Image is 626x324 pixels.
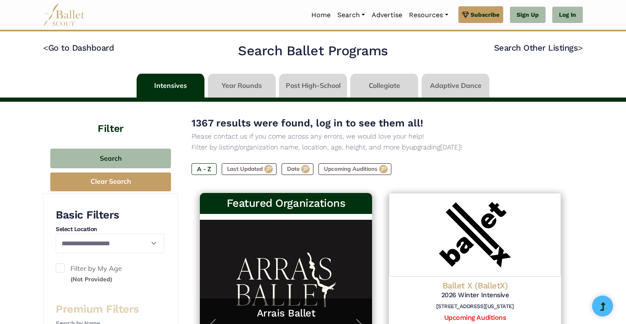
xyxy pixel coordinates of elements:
a: Subscribe [458,6,503,23]
a: Arrais Ballet [208,307,364,320]
h2: Search Ballet Programs [238,42,388,60]
a: Log In [552,7,583,23]
code: < [43,42,48,53]
label: A - Z [191,163,217,175]
button: Clear Search [50,172,171,191]
h4: Ballet X (BalletX) [396,280,554,291]
li: Collegiate [349,74,420,98]
a: Sign Up [510,7,546,23]
a: Home [308,6,334,24]
li: Adaptive Dance [420,74,491,98]
label: Upcoming Auditions [318,163,391,175]
h3: Featured Organizations [207,196,365,211]
p: Filter by listing/organization name, location, age, height, and more by [DATE]! [191,142,569,153]
label: Last Updated [222,163,277,175]
h4: Select Location [56,225,164,234]
img: Logo [389,193,561,277]
p: Please contact us if you come across any errors, we would love your help! [191,131,569,142]
a: <Go to Dashboard [43,43,114,53]
h6: [STREET_ADDRESS][US_STATE] [396,303,554,310]
h4: Filter [43,102,178,136]
small: (Not Provided) [70,275,112,283]
a: upgrading [409,143,440,151]
li: Intensives [135,74,206,98]
span: Subscribe [471,10,499,19]
a: Advertise [368,6,406,24]
code: > [578,42,583,53]
a: Upcoming Auditions [444,314,506,321]
a: Resources [406,6,451,24]
label: Date [282,163,313,175]
h3: Basic Filters [56,208,164,222]
button: Search [50,149,171,168]
li: Post High-School [277,74,349,98]
img: gem.svg [462,10,469,19]
li: Year Rounds [206,74,277,98]
a: Search Other Listings> [494,43,583,53]
a: Search [334,6,368,24]
label: Filter by My Age [56,263,164,285]
h5: 2026 Winter Intensive [396,291,554,300]
span: 1367 results were found, log in to see them all! [191,117,423,129]
h3: Premium Filters [56,302,164,316]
